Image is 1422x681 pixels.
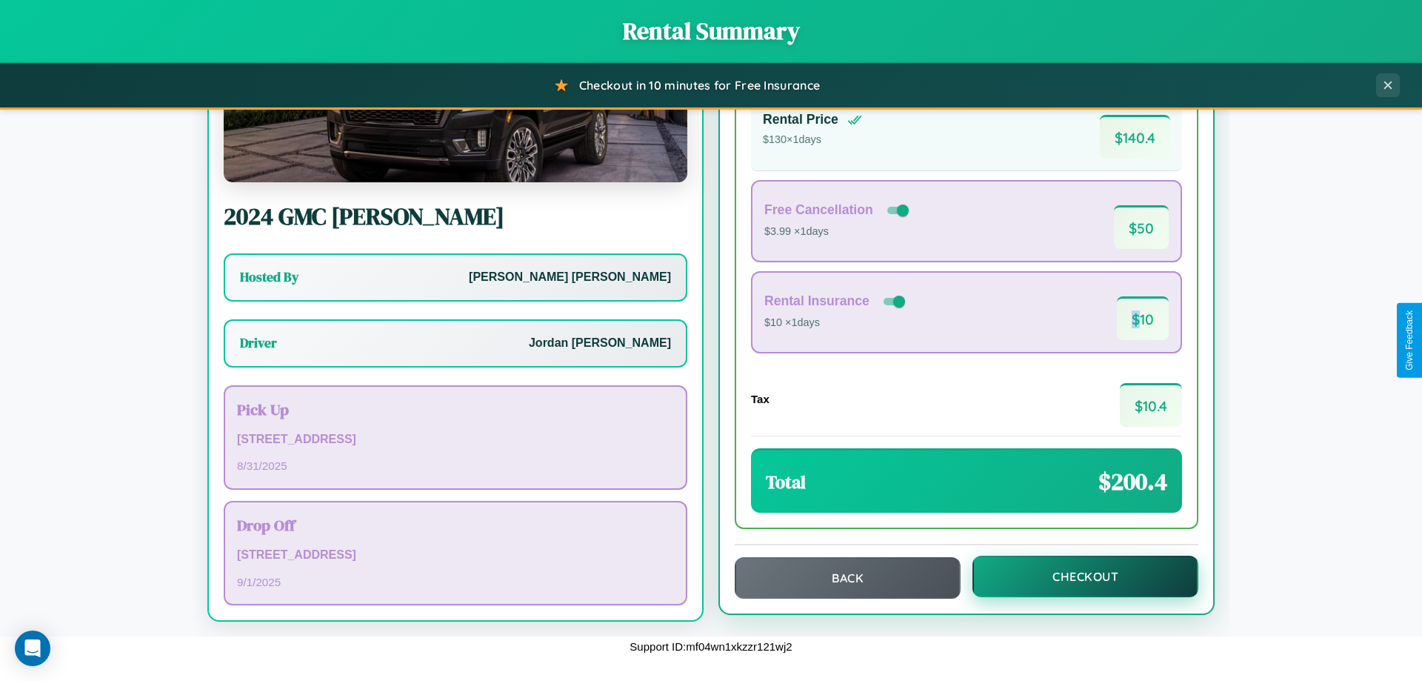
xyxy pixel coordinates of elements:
[764,222,912,242] p: $3.99 × 1 days
[237,399,674,420] h3: Pick Up
[15,631,50,666] div: Open Intercom Messenger
[1100,115,1170,159] span: $ 140.4
[237,429,674,451] p: [STREET_ADDRESS]
[764,202,873,218] h4: Free Cancellation
[764,293,869,309] h4: Rental Insurance
[972,556,1198,597] button: Checkout
[735,557,961,599] button: Back
[237,456,674,476] p: 8 / 31 / 2025
[237,545,674,566] p: [STREET_ADDRESS]
[579,78,820,93] span: Checkout in 10 minutes for Free Insurance
[1098,465,1167,498] span: $ 200.4
[15,15,1407,47] h1: Rental Summary
[763,112,838,127] h4: Rental Price
[1120,383,1182,427] span: $ 10.4
[630,637,792,657] p: Support ID: mf04wn1xkzzr121wj2
[1114,205,1169,249] span: $ 50
[1117,296,1169,340] span: $ 10
[529,333,671,354] p: Jordan [PERSON_NAME]
[751,393,770,405] h4: Tax
[1404,310,1415,371] div: Give Feedback
[240,268,298,286] h3: Hosted By
[763,130,862,150] p: $ 130 × 1 days
[469,267,671,288] p: [PERSON_NAME] [PERSON_NAME]
[224,200,687,233] h2: 2024 GMC [PERSON_NAME]
[766,470,806,494] h3: Total
[237,572,674,592] p: 9 / 1 / 2025
[764,313,908,333] p: $10 × 1 days
[240,334,277,352] h3: Driver
[237,514,674,536] h3: Drop Off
